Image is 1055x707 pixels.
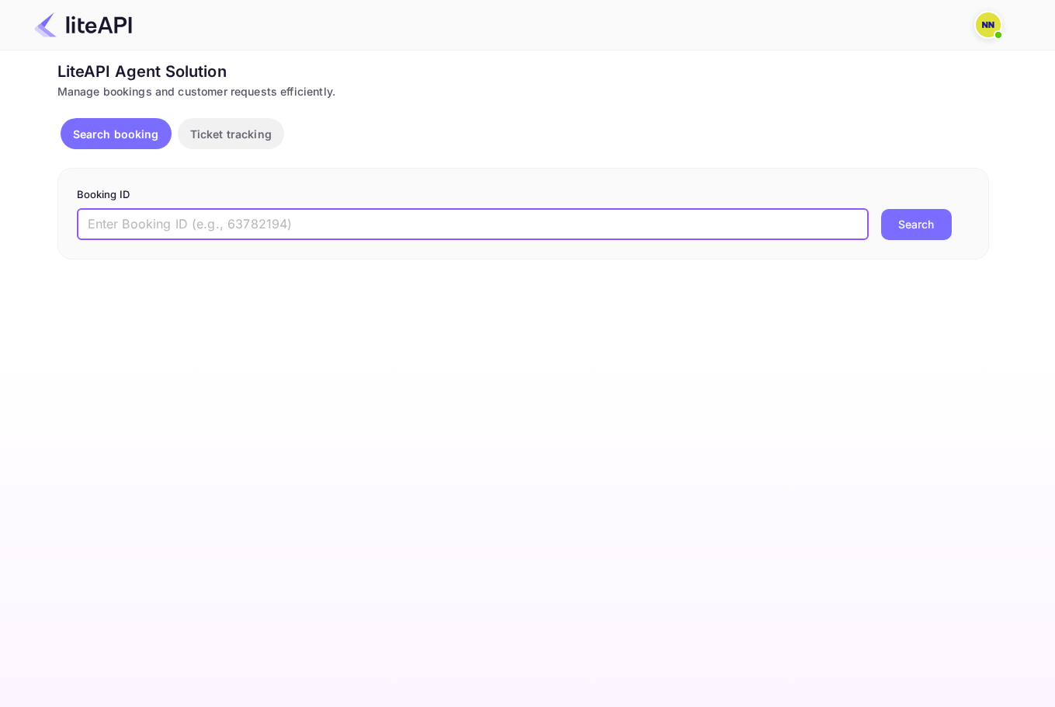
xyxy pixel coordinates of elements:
div: LiteAPI Agent Solution [57,60,989,83]
p: Booking ID [77,187,970,203]
input: Enter Booking ID (e.g., 63782194) [77,209,869,240]
p: Ticket tracking [190,126,272,142]
div: Manage bookings and customer requests efficiently. [57,83,989,99]
img: N/A N/A [976,12,1001,37]
img: LiteAPI Logo [34,12,132,37]
button: Search [881,209,952,240]
p: Search booking [73,126,159,142]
